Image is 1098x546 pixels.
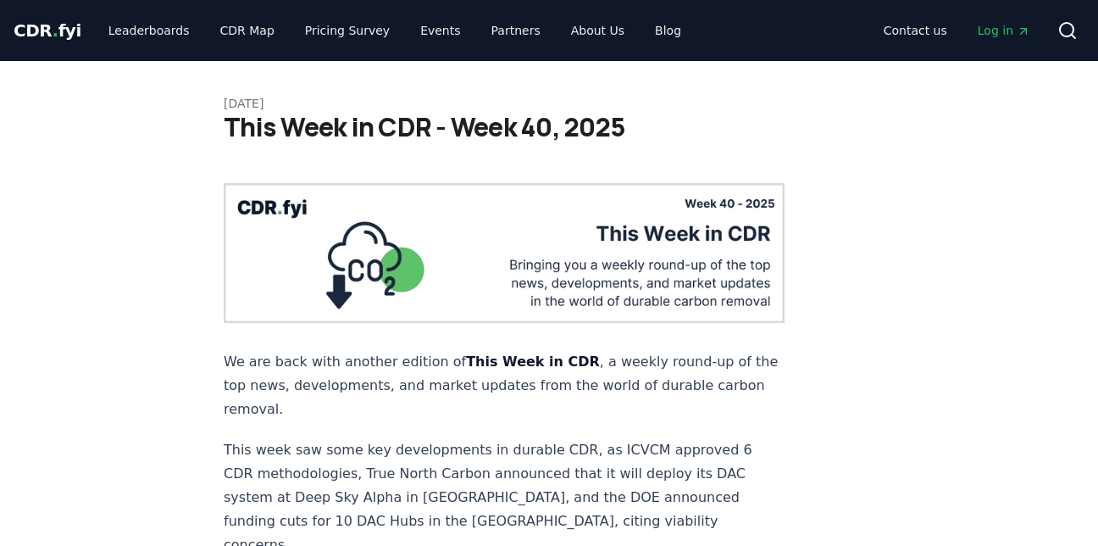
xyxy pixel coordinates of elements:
nav: Main [870,15,1044,46]
a: Contact us [870,15,961,46]
a: CDR Map [207,15,288,46]
a: About Us [557,15,638,46]
span: . [53,20,58,41]
h1: This Week in CDR - Week 40, 2025 [224,112,874,142]
span: CDR fyi [14,20,81,41]
nav: Main [95,15,695,46]
img: blog post image [224,183,785,323]
p: [DATE] [224,95,874,112]
a: CDR.fyi [14,19,81,42]
a: Partners [478,15,554,46]
span: Log in [978,22,1030,39]
a: Events [407,15,474,46]
a: Pricing Survey [291,15,403,46]
a: Blog [641,15,695,46]
p: We are back with another edition of , a weekly round-up of the top news, developments, and market... [224,350,785,421]
a: Log in [964,15,1044,46]
a: Leaderboards [95,15,203,46]
strong: This Week in CDR [466,354,600,370]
